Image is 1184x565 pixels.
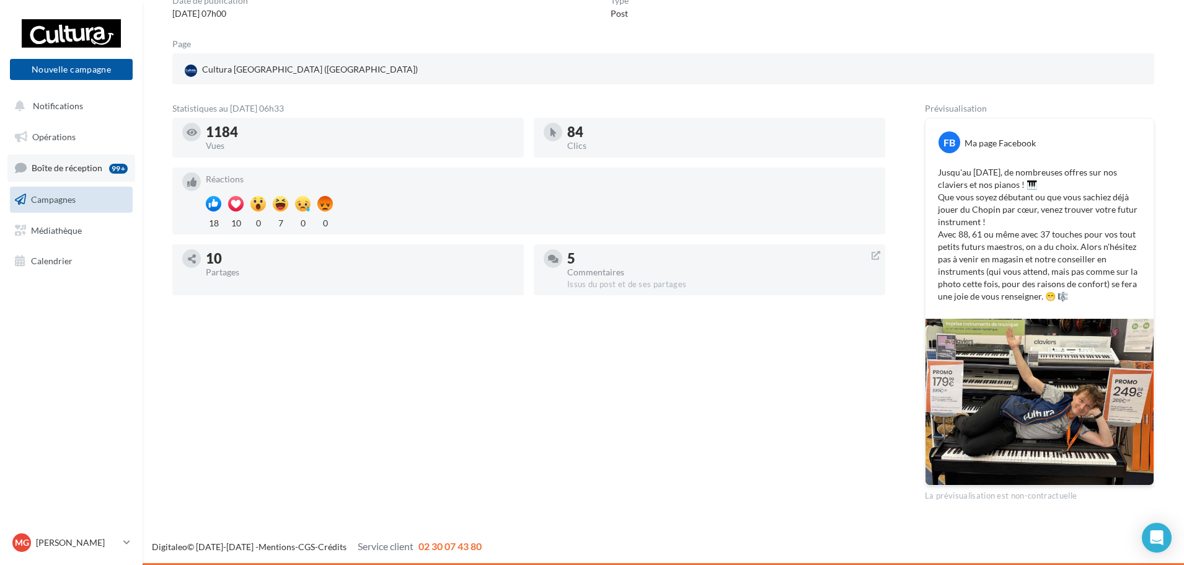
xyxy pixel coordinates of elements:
[31,194,76,205] span: Campagnes
[939,131,960,153] div: FB
[938,166,1141,303] p: Jusqu'au [DATE], de nombreuses offres sur nos claviers et nos pianos ! 🎹 Que vous soyez débutant ...
[206,175,875,184] div: Réactions
[250,215,266,229] div: 0
[925,104,1154,113] div: Prévisualisation
[172,104,885,113] div: Statistiques au [DATE] 06h33
[7,187,135,213] a: Campagnes
[611,7,629,20] div: Post
[206,268,514,277] div: Partages
[206,215,221,229] div: 18
[258,541,295,552] a: Mentions
[109,164,128,174] div: 99+
[295,215,311,229] div: 0
[418,540,482,552] span: 02 30 07 43 80
[32,131,76,142] span: Opérations
[567,268,875,277] div: Commentaires
[172,40,201,48] div: Page
[7,154,135,181] a: Boîte de réception99+
[10,531,133,554] a: MG [PERSON_NAME]
[567,252,875,265] div: 5
[318,541,347,552] a: Crédits
[32,162,102,173] span: Boîte de réception
[152,541,482,552] span: © [DATE]-[DATE] - - -
[182,61,420,79] div: Cultura [GEOGRAPHIC_DATA] ([GEOGRAPHIC_DATA])
[10,59,133,80] button: Nouvelle campagne
[31,225,82,235] span: Médiathèque
[273,215,288,229] div: 7
[7,124,135,150] a: Opérations
[31,256,73,266] span: Calendrier
[317,215,333,229] div: 0
[7,248,135,274] a: Calendrier
[182,61,503,79] a: Cultura [GEOGRAPHIC_DATA] ([GEOGRAPHIC_DATA])
[36,536,118,549] p: [PERSON_NAME]
[206,125,514,139] div: 1184
[567,141,875,150] div: Clics
[206,141,514,150] div: Vues
[1142,523,1172,553] div: Open Intercom Messenger
[925,486,1154,502] div: La prévisualisation est non-contractuelle
[228,215,244,229] div: 10
[7,93,130,119] button: Notifications
[965,137,1036,149] div: Ma page Facebook
[358,540,413,552] span: Service client
[298,541,315,552] a: CGS
[206,252,514,265] div: 10
[15,536,29,549] span: MG
[567,279,875,290] div: Issus du post et de ses partages
[7,218,135,244] a: Médiathèque
[172,7,248,20] div: [DATE] 07h00
[152,541,187,552] a: Digitaleo
[33,100,83,111] span: Notifications
[567,125,875,139] div: 84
